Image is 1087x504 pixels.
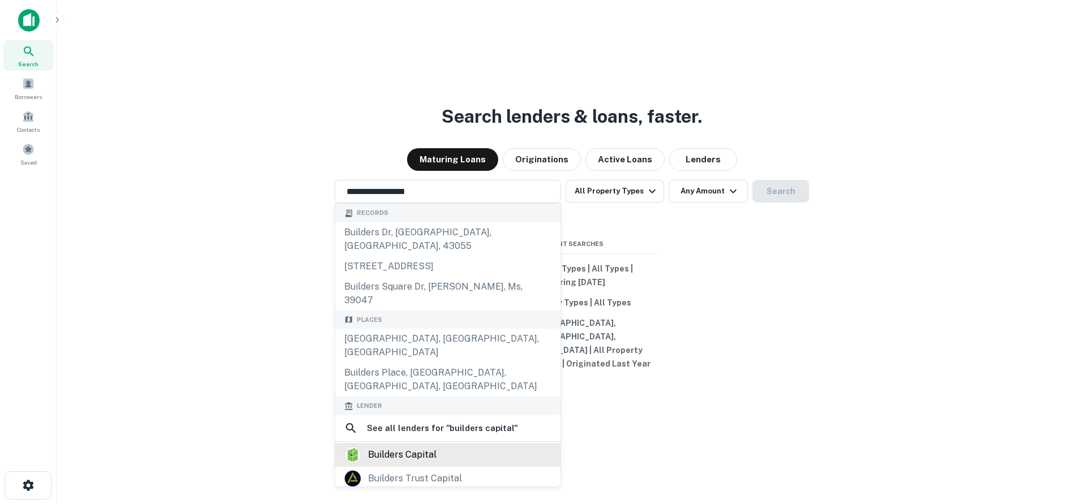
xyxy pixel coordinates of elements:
button: Any Amount [669,180,748,203]
h3: Search lenders & loans, faster. [442,103,702,130]
button: Active Loans [585,148,665,171]
button: Maturing Loans [407,148,498,171]
img: picture [345,447,361,463]
a: Saved [3,139,53,169]
span: Places [357,315,382,325]
span: Records [357,208,388,218]
h6: See all lenders for " builders capital " [367,421,518,435]
a: builders capital [335,443,560,467]
button: All Property Types | All Types [487,292,657,313]
div: builders trust capital [368,470,462,487]
button: Originations [503,148,581,171]
span: Recent Searches [487,239,657,249]
a: Borrowers [3,73,53,104]
div: [STREET_ADDRESS] [335,256,560,277]
iframe: Chat Widget [1030,413,1087,468]
button: [GEOGRAPHIC_DATA], [GEOGRAPHIC_DATA], [GEOGRAPHIC_DATA] | All Property Types | All Types | Origin... [487,313,657,374]
div: builders capital [368,446,436,463]
button: Lenders [669,148,737,171]
a: Search [3,40,53,71]
button: All Property Types [566,180,664,203]
a: builders trust capital [335,467,560,490]
button: All Property Types | All Types | Maturing [DATE] [487,259,657,292]
span: Saved [20,158,37,167]
span: Borrowers [15,92,42,101]
img: capitalize-icon.png [18,9,40,32]
span: Lender [357,401,382,411]
div: Builders Place, [GEOGRAPHIC_DATA], [GEOGRAPHIC_DATA], [GEOGRAPHIC_DATA] [335,363,560,397]
div: builders dr, [GEOGRAPHIC_DATA], [GEOGRAPHIC_DATA], 43055 [335,222,560,256]
a: Contacts [3,106,53,136]
div: builders square dr, [PERSON_NAME], ms, 39047 [335,277,560,311]
span: Contacts [17,125,40,134]
img: picture [345,471,361,486]
div: [GEOGRAPHIC_DATA], [GEOGRAPHIC_DATA], [GEOGRAPHIC_DATA] [335,329,560,363]
span: Search [18,59,38,68]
